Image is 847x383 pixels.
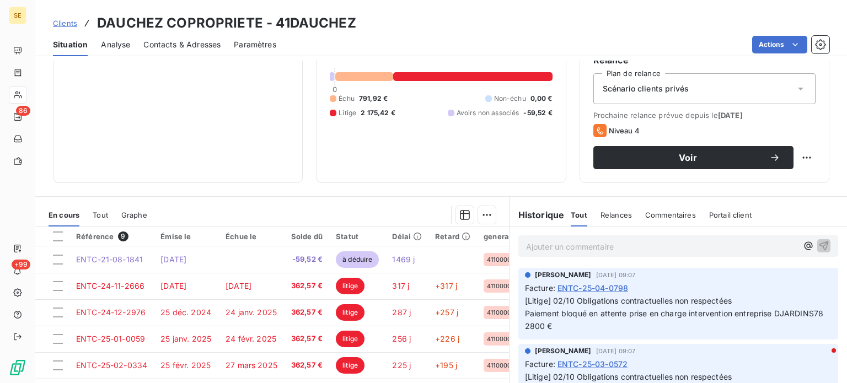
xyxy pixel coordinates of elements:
[359,94,388,104] span: 791,92 €
[121,211,147,219] span: Graphe
[603,83,689,94] span: Scénario clients privés
[525,296,826,331] span: [Litige] 02/10 Obligations contractuelles non respectées Paiement bloqué en attente prise en char...
[435,232,470,241] div: Retard
[392,232,422,241] div: Délai
[571,211,587,219] span: Tout
[487,309,515,316] span: 41100003
[97,13,356,33] h3: DAUCHEZ COPROPRIETE - 41DAUCHEZ
[596,272,636,278] span: [DATE] 09:07
[118,231,128,241] span: 9
[487,362,515,369] span: 41100003
[291,280,323,292] span: 362,57 €
[336,251,379,268] span: à déduire
[339,108,356,118] span: Litige
[226,281,251,290] span: [DATE]
[76,255,143,264] span: ENTC-21-08-1841
[226,360,277,370] span: 27 mars 2025
[53,19,77,28] span: Clients
[709,211,752,219] span: Portail client
[160,232,212,241] div: Émise le
[494,94,526,104] span: Non-échu
[487,283,515,289] span: 41100003
[9,359,26,376] img: Logo LeanPay
[435,281,457,290] span: +317 j
[160,308,211,317] span: 25 déc. 2024
[609,126,640,135] span: Niveau 4
[16,106,30,116] span: 86
[361,108,395,118] span: 2 175,42 €
[392,255,415,264] span: 1469 j
[525,282,555,294] span: Facture :
[226,308,277,317] span: 24 janv. 2025
[234,39,276,50] span: Paramètres
[291,360,323,371] span: 362,57 €
[484,232,549,241] div: generalAccountId
[160,255,186,264] span: [DATE]
[435,308,458,317] span: +257 j
[601,211,632,219] span: Relances
[9,7,26,24] div: SE
[291,307,323,318] span: 362,57 €
[336,357,364,374] span: litige
[12,260,30,269] span: +99
[535,270,592,280] span: [PERSON_NAME]
[487,256,515,263] span: 41100003
[291,232,323,241] div: Solde dû
[101,39,130,50] span: Analyse
[593,146,794,169] button: Voir
[718,111,743,120] span: [DATE]
[93,211,108,219] span: Tout
[557,282,628,294] span: ENTC-25-04-0798
[596,348,636,354] span: [DATE] 09:07
[53,39,88,50] span: Situation
[291,333,323,344] span: 362,57 €
[392,308,411,317] span: 287 j
[76,231,147,241] div: Référence
[607,153,769,162] span: Voir
[525,358,555,370] span: Facture :
[339,94,355,104] span: Échu
[226,334,276,343] span: 24 févr. 2025
[457,108,519,118] span: Avoirs non associés
[160,334,211,343] span: 25 janv. 2025
[291,254,323,265] span: -59,52 €
[53,18,77,29] a: Clients
[160,281,186,290] span: [DATE]
[487,336,515,342] span: 41100003
[49,211,79,219] span: En cours
[392,360,411,370] span: 225 j
[392,334,411,343] span: 256 j
[76,334,145,343] span: ENTC-25-01-0059
[336,331,364,347] span: litige
[530,94,553,104] span: 0,00 €
[810,346,836,372] iframe: Intercom live chat
[76,281,144,290] span: ENTC-24-11-2666
[336,304,364,321] span: litige
[392,281,409,290] span: 317 j
[336,232,379,241] div: Statut
[336,278,364,294] span: litige
[333,85,337,94] span: 0
[523,108,552,118] span: -59,52 €
[435,334,459,343] span: +226 j
[226,232,277,241] div: Échue le
[535,346,592,356] span: [PERSON_NAME]
[435,360,457,370] span: +195 j
[143,39,221,50] span: Contacts & Adresses
[593,111,816,120] span: Prochaine relance prévue depuis le
[76,360,147,370] span: ENTC-25-02-0334
[510,208,565,222] h6: Historique
[557,358,628,370] span: ENTC-25-03-0572
[160,360,211,370] span: 25 févr. 2025
[645,211,696,219] span: Commentaires
[752,36,807,53] button: Actions
[76,308,146,317] span: ENTC-24-12-2976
